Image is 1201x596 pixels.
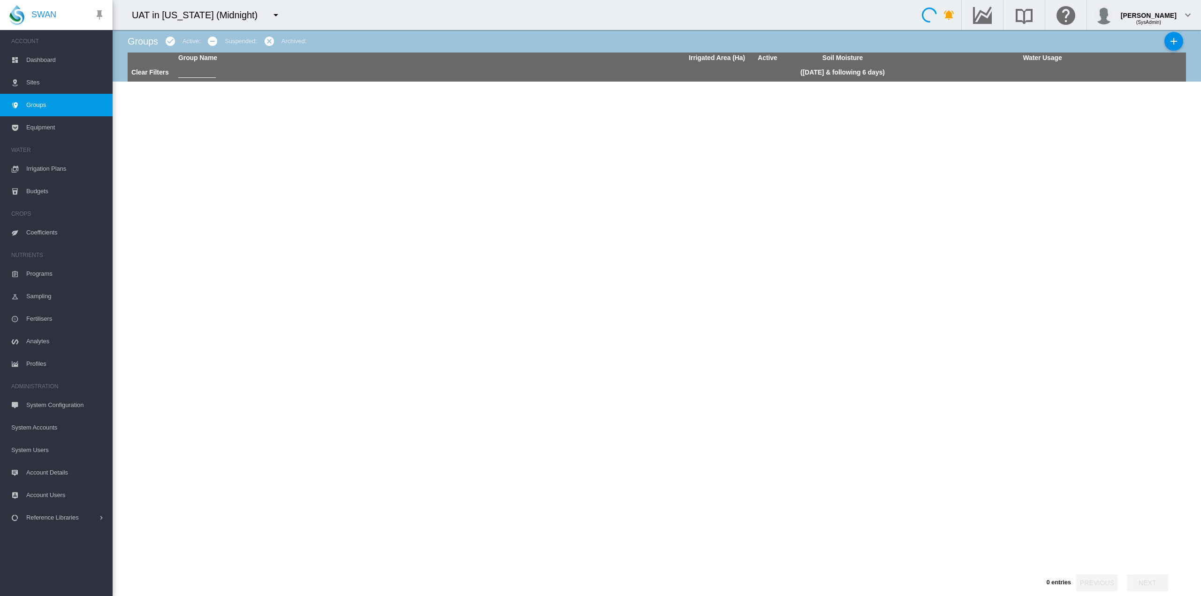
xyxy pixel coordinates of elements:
button: icon-cancel [260,32,279,51]
img: SWAN-Landscape-Logo-Colour-drop.png [9,5,24,25]
span: Reference Libraries [26,506,98,529]
div: [PERSON_NAME] [1121,7,1177,16]
span: Coefficients [26,221,105,244]
span: ACCOUNT [11,34,105,49]
span: NUTRIENTS [11,248,105,263]
div: Archived: [281,37,306,45]
div: Suspended: [225,37,257,45]
md-icon: icon-pin [94,9,105,21]
button: Previous [1076,574,1117,591]
md-icon: icon-checkbox-marked-circle [165,36,176,47]
span: System Users [11,439,105,461]
th: Active [749,53,786,64]
span: Account Details [26,461,105,484]
div: UAT in [US_STATE] (Midnight) [132,8,266,22]
md-icon: icon-minus-circle [207,36,218,47]
span: Irrigation Plans [26,158,105,180]
span: Profiles [26,353,105,375]
span: Dashboard [26,49,105,71]
span: Fertilisers [26,308,105,330]
md-icon: Click here for help [1055,9,1077,21]
md-icon: Search the knowledge base [1013,9,1035,21]
span: (SysAdmin) [1136,20,1161,25]
button: Next [1127,574,1168,591]
span: Equipment [26,116,105,139]
span: ([DATE] & following 6 days) [800,68,885,76]
span: Sampling [26,285,105,308]
span: Groups [128,36,158,46]
button: icon-checkbox-marked-circle [161,32,180,51]
span: System Accounts [11,416,105,439]
button: Add New Group [1164,32,1183,51]
button: icon-menu-down [266,6,285,24]
span: Account Users [26,484,105,506]
md-icon: icon-chevron-down [1182,9,1193,21]
span: Programs [26,263,105,285]
span: Irrigated Area (Ha) [689,54,745,61]
md-icon: icon-cancel [264,36,275,47]
div: Active: [182,37,200,45]
span: Sites [26,71,105,94]
md-icon: icon-bell-ring [943,9,955,21]
img: profile.jpg [1095,6,1113,24]
span: WATER [11,143,105,158]
span: Groups [26,94,105,116]
span: Analytes [26,330,105,353]
span: CROPS [11,206,105,221]
span: System Configuration [26,394,105,416]
span: 0 entries [1046,579,1071,586]
th: Group Name [175,53,462,64]
span: ADMINISTRATION [11,379,105,394]
md-icon: Go to the Data Hub [971,9,994,21]
span: Soil Moisture [822,54,863,61]
button: icon-bell-ring [940,6,958,24]
button: icon-minus-circle [203,32,222,51]
md-icon: icon-plus [1168,36,1179,47]
span: Water Usage [1023,54,1062,61]
span: Budgets [26,180,105,203]
span: SWAN [31,9,56,21]
md-icon: icon-menu-down [270,9,281,21]
a: Clear Filters [131,68,169,76]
